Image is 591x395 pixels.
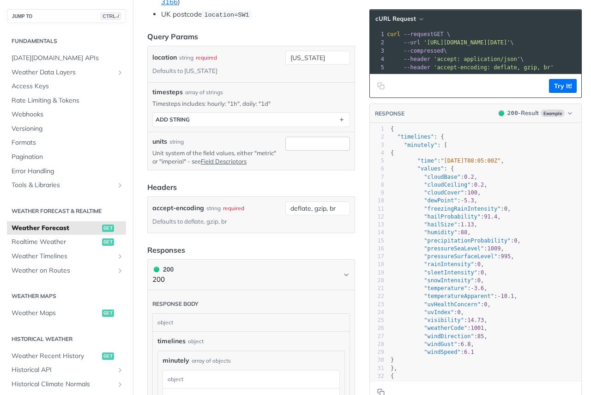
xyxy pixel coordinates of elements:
[391,237,521,244] span: : ,
[391,333,488,340] span: : ,
[461,221,474,228] span: 1.13
[7,377,126,391] a: Historical Climate NormalsShow subpages for Historical Climate Normals
[370,229,384,237] div: 14
[387,31,450,37] span: GET \
[102,225,114,232] span: get
[204,12,249,18] span: location=SW1
[424,341,457,347] span: "windGust"
[12,167,124,176] span: Error Handling
[370,205,384,213] div: 11
[153,113,350,127] button: ADD string
[370,125,384,133] div: 1
[223,201,244,215] div: required
[391,150,394,156] span: {
[391,349,474,355] span: :
[464,174,474,180] span: 0.2
[391,357,394,363] span: }
[461,229,467,236] span: 88
[156,116,190,123] div: ADD string
[201,158,247,165] a: Field Descriptors
[188,337,204,346] div: object
[370,285,384,292] div: 21
[7,66,126,79] a: Weather Data LayersShow subpages for Weather Data Layers
[504,206,507,212] span: 0
[497,293,501,299] span: -
[152,274,174,285] p: 200
[163,371,337,388] div: object
[434,64,554,71] span: 'accept-encoding: deflate, gzip, br'
[370,63,386,72] div: 5
[370,30,386,38] div: 1
[424,245,484,252] span: "pressureSeaLevel"
[370,213,384,221] div: 12
[404,64,430,71] span: --header
[397,134,434,140] span: "timelines"
[7,94,126,108] a: Rate Limiting & Tokens
[417,158,437,164] span: "time"
[152,87,183,97] span: timesteps
[7,9,126,23] button: JUMP TOCTRL-/
[152,149,282,165] p: Unit system of the field values, either "metric" or "imperial" - see
[391,301,491,308] span: : ,
[169,138,184,146] div: string
[424,285,467,292] span: "temperature"
[484,213,497,220] span: 91.4
[152,99,350,108] p: Timesteps includes: hourly: "1h", daily: "1d"
[424,197,457,204] span: "dewPoint"
[7,349,126,363] a: Weather Recent Historyget
[391,142,447,148] span: : [
[12,309,100,318] span: Weather Maps
[424,333,474,340] span: "windDirection"
[499,110,504,116] span: 200
[391,277,484,284] span: : ,
[461,341,471,347] span: 6.8
[102,352,114,360] span: get
[424,269,477,276] span: "sleetIntensity"
[391,325,488,331] span: : ,
[152,201,204,215] label: accept-encoding
[185,88,223,97] div: array of strings
[116,381,124,388] button: Show subpages for Historical Climate Normals
[391,269,488,276] span: : ,
[434,56,520,62] span: 'accept: application/json'
[192,357,231,365] div: array of objects
[391,189,481,196] span: : ,
[370,292,384,300] div: 22
[481,269,484,276] span: 0
[391,245,504,252] span: : ,
[541,109,565,117] span: Example
[7,37,126,45] h2: Fundamentals
[387,56,524,62] span: \
[404,142,437,148] span: "minutely"
[370,261,384,268] div: 18
[370,237,384,245] div: 15
[424,325,467,331] span: "weatherCode"
[370,365,384,372] div: 31
[424,309,454,316] span: "uvIndex"
[7,164,126,178] a: Error Handling
[404,31,434,37] span: --request
[370,316,384,324] div: 25
[370,141,384,149] div: 3
[7,292,126,300] h2: Weather Maps
[424,221,457,228] span: "hailSize"
[370,356,384,364] div: 30
[370,348,384,356] div: 29
[370,173,384,181] div: 7
[116,267,124,274] button: Show subpages for Weather on Routes
[370,324,384,332] div: 26
[424,213,481,220] span: "hailProbability"
[370,149,384,157] div: 4
[152,264,174,274] div: 200
[7,51,126,65] a: [DATE][DOMAIN_NAME] APIs
[458,309,461,316] span: 0
[12,266,114,275] span: Weather on Routes
[391,197,477,204] span: : ,
[461,197,464,204] span: -
[152,215,227,228] div: Defaults to deflate, gzip, br
[116,182,124,189] button: Show subpages for Tools & Libraries
[163,356,189,365] span: minutely
[370,269,384,277] div: 19
[101,12,121,20] span: CTRL-/
[370,333,384,340] div: 27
